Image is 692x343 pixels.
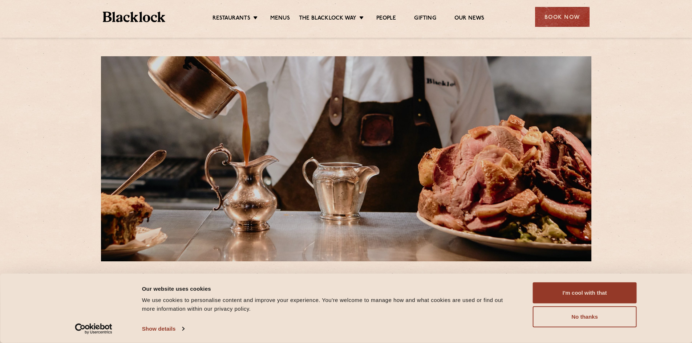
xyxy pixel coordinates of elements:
[142,323,184,334] a: Show details
[454,15,485,23] a: Our News
[213,15,250,23] a: Restaurants
[299,15,356,23] a: The Blacklock Way
[535,7,590,27] div: Book Now
[533,282,637,303] button: I'm cool with that
[414,15,436,23] a: Gifting
[103,12,166,22] img: BL_Textured_Logo-footer-cropped.svg
[62,323,125,334] a: Usercentrics Cookiebot - opens in a new window
[142,284,517,293] div: Our website uses cookies
[533,306,637,327] button: No thanks
[142,296,517,313] div: We use cookies to personalise content and improve your experience. You're welcome to manage how a...
[270,15,290,23] a: Menus
[376,15,396,23] a: People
